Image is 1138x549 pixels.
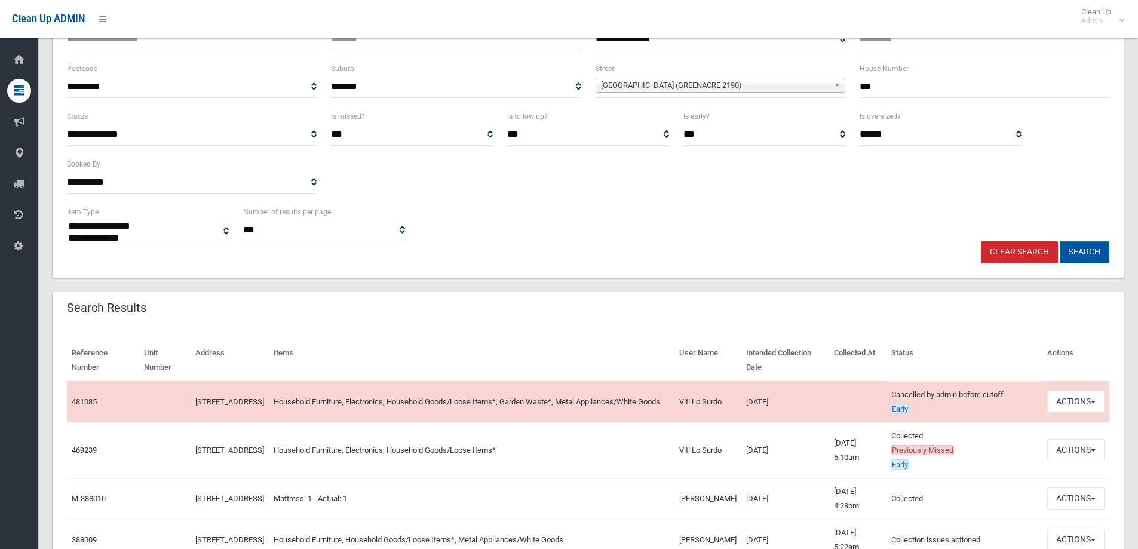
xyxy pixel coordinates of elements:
[741,340,829,381] th: Intended Collection Date
[195,535,264,544] a: [STREET_ADDRESS]
[860,110,901,123] label: Is oversized?
[1042,340,1109,381] th: Actions
[191,340,269,381] th: Address
[601,78,829,93] span: [GEOGRAPHIC_DATA] (GREENACRE 2190)
[243,206,331,219] label: Number of results per page
[891,459,909,470] span: Early
[596,62,614,75] label: Street
[195,494,264,503] a: [STREET_ADDRESS]
[67,110,88,123] label: Status
[331,62,354,75] label: Suburb
[67,340,139,381] th: Reference Number
[674,381,741,423] td: Viti Lo Surdo
[67,62,97,75] label: Postcode
[269,478,675,519] td: Mattress: 1 - Actual: 1
[67,158,100,171] label: Booked By
[269,340,675,381] th: Items
[1047,391,1105,413] button: Actions
[887,381,1042,423] td: Cancelled by admin before cutoff
[741,422,829,478] td: [DATE]
[981,241,1058,263] a: Clear Search
[139,340,191,381] th: Unit Number
[72,494,106,503] a: M-388010
[829,478,886,519] td: [DATE] 4:28pm
[269,422,675,478] td: Household Furniture, Electronics, Household Goods/Loose Items*
[887,422,1042,478] td: Collected
[741,478,829,519] td: [DATE]
[829,422,886,478] td: [DATE] 5:10am
[887,340,1042,381] th: Status
[674,478,741,519] td: [PERSON_NAME]
[1075,7,1123,25] span: Clean Up
[674,422,741,478] td: Viti Lo Surdo
[1060,241,1109,263] button: Search
[674,340,741,381] th: User Name
[269,381,675,423] td: Household Furniture, Electronics, Household Goods/Loose Items*, Garden Waste*, Metal Appliances/W...
[67,206,99,219] label: Item Type
[741,381,829,423] td: [DATE]
[860,62,909,75] label: House Number
[53,296,161,320] header: Search Results
[72,446,97,455] a: 469239
[891,445,954,455] span: Previously Missed
[887,478,1042,519] td: Collected
[195,446,264,455] a: [STREET_ADDRESS]
[683,110,710,123] label: Is early?
[507,110,548,123] label: Is follow up?
[72,535,97,544] a: 388009
[195,397,264,406] a: [STREET_ADDRESS]
[891,404,909,414] span: Early
[1081,16,1111,25] small: Admin
[1047,487,1105,510] button: Actions
[72,397,97,406] a: 481085
[829,340,886,381] th: Collected At
[331,110,365,123] label: Is missed?
[12,13,85,24] span: Clean Up ADMIN
[1047,439,1105,461] button: Actions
